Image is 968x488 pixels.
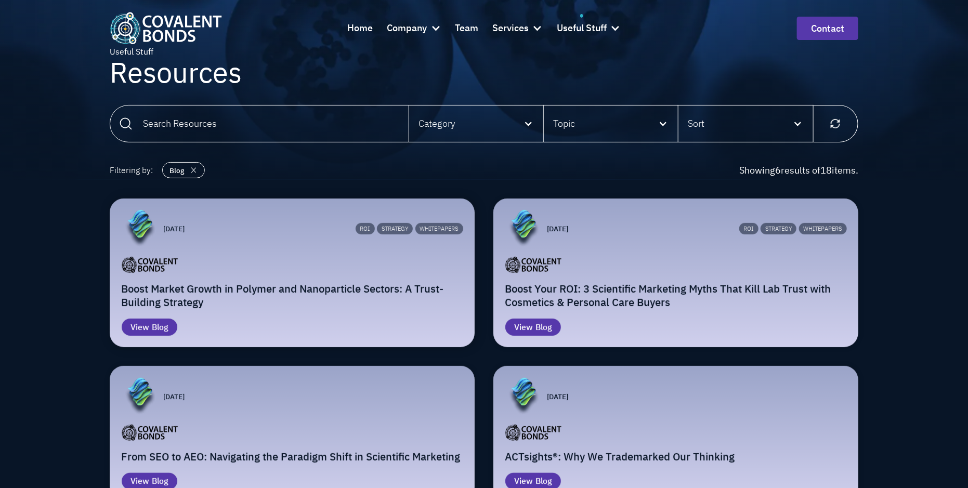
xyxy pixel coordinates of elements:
[761,223,796,235] div: Strategy
[356,223,375,235] div: ROI
[535,321,552,334] div: Blog
[387,14,441,42] div: Company
[820,164,832,176] span: 18
[775,164,781,176] span: 6
[122,450,463,464] h2: From SEO to AEO: Navigating the Paradigm Shift in Scientific Marketing
[547,223,569,234] p: [DATE]
[515,475,533,487] div: View
[739,163,858,177] div: Showing results of items.
[110,58,242,86] h1: Resources
[557,14,621,42] div: Useful Stuff
[409,105,543,142] div: Category
[110,199,475,348] a: [DATE]ROIStrategyWhitepapersBoost Market Growth in Polymer and Nanoparticle Sectors: A Trust-Buil...
[164,391,185,402] p: [DATE]
[110,12,222,44] a: home
[505,450,847,464] h2: ACTsights®: Why We Trademarked Our Thinking
[455,21,478,36] div: Team
[547,391,569,402] p: [DATE]
[170,165,185,176] div: Blog
[535,475,552,487] div: Blog
[492,21,529,36] div: Services
[387,21,427,36] div: Company
[110,105,409,142] input: Search Resources
[688,116,704,130] div: Sort
[377,223,413,235] div: Strategy
[152,321,168,334] div: Blog
[797,17,858,40] a: contact
[164,223,185,234] p: [DATE]
[678,105,813,142] div: Sort
[553,116,575,130] div: Topic
[347,14,373,42] a: Home
[557,21,607,36] div: Useful Stuff
[505,282,847,310] h2: Boost Your ROI: 3 Scientific Marketing Myths That Kill Lab Trust with Cosmetics & Personal Care B...
[347,21,373,36] div: Home
[131,475,150,487] div: View
[455,14,478,42] a: Team
[544,105,678,142] div: Topic
[131,321,150,334] div: View
[110,161,153,180] div: Filtering by:
[122,282,463,310] h2: Boost Market Growth in Polymer and Nanoparticle Sectors: A Trust-Building Strategy
[515,321,533,334] div: View
[152,475,168,487] div: Blog
[799,223,847,235] div: Whitepapers
[415,223,463,235] div: Whitepapers
[739,223,758,235] div: ROI
[418,116,455,130] div: Category
[492,14,543,42] div: Services
[493,199,858,348] a: [DATE]ROIStrategyWhitepapersBoost Your ROI: 3 Scientific Marketing Myths That Kill Lab Trust with...
[916,438,968,488] iframe: Chat Widget
[188,163,200,178] img: close icon
[110,12,222,44] img: Covalent Bonds White / Teal Logo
